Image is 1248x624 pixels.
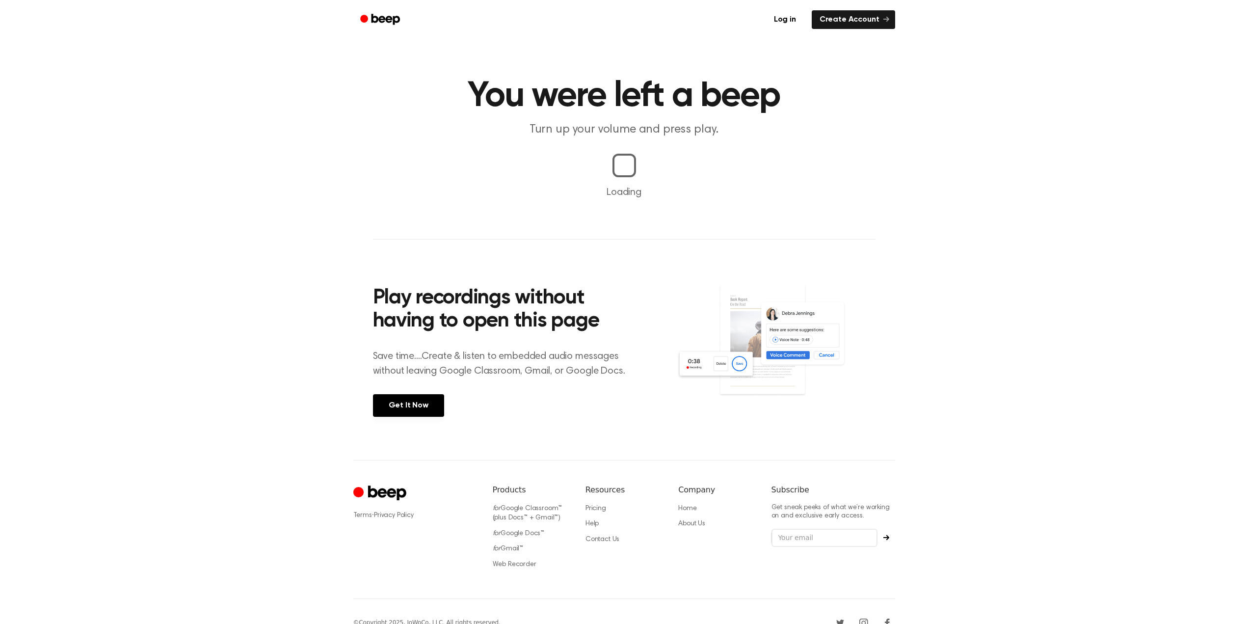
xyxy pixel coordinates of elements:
[678,520,705,527] a: About Us
[585,505,606,512] a: Pricing
[374,512,414,519] a: Privacy Policy
[493,545,524,552] a: forGmail™
[373,79,876,114] h1: You were left a beep
[493,530,501,537] i: for
[353,512,372,519] a: Terms
[585,520,599,527] a: Help
[493,505,562,522] a: forGoogle Classroom™ (plus Docs™ + Gmail™)
[493,530,545,537] a: forGoogle Docs™
[771,504,895,521] p: Get sneak peeks of what we’re working on and exclusive early access.
[771,484,895,496] h6: Subscribe
[493,561,536,568] a: Web Recorder
[771,529,877,547] input: Your email
[353,10,409,29] a: Beep
[812,10,895,29] a: Create Account
[493,484,570,496] h6: Products
[373,349,637,379] p: Save time....Create & listen to embedded audio messages without leaving Google Classroom, Gmail, ...
[436,122,813,138] p: Turn up your volume and press play.
[353,484,409,503] a: Cruip
[877,535,895,541] button: Subscribe
[373,394,444,417] a: Get It Now
[373,287,637,333] h2: Play recordings without having to open this page
[585,484,663,496] h6: Resources
[678,505,696,512] a: Home
[493,545,501,552] i: for
[493,505,501,512] i: for
[585,536,619,543] a: Contact Us
[353,511,477,520] div: ·
[678,484,755,496] h6: Company
[676,284,875,416] img: Voice Comments on Docs and Recording Widget
[764,8,806,31] a: Log in
[12,185,1236,200] p: Loading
